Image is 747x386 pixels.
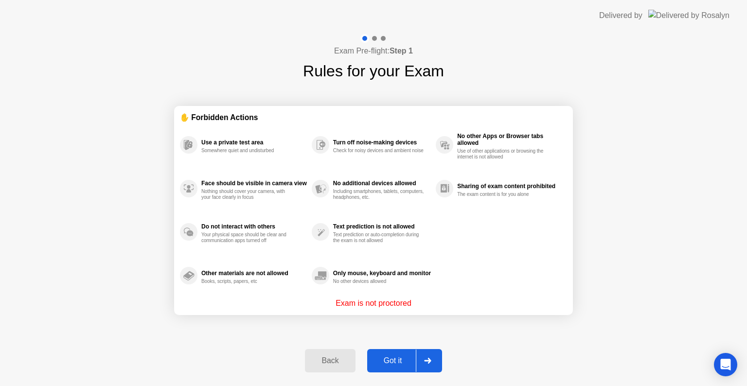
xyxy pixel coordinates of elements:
div: Including smartphones, tablets, computers, headphones, etc. [333,189,425,200]
div: Text prediction is not allowed [333,223,431,230]
div: Open Intercom Messenger [714,353,737,376]
button: Back [305,349,355,372]
div: Face should be visible in camera view [201,180,307,187]
div: Use of other applications or browsing the internet is not allowed [457,148,549,160]
b: Step 1 [390,47,413,55]
h4: Exam Pre-flight: [334,45,413,57]
div: Got it [370,356,416,365]
div: Somewhere quiet and undisturbed [201,148,293,154]
div: Delivered by [599,10,642,21]
button: Got it [367,349,442,372]
div: Nothing should cover your camera, with your face clearly in focus [201,189,293,200]
div: Use a private test area [201,139,307,146]
div: Do not interact with others [201,223,307,230]
div: Back [308,356,352,365]
div: Text prediction or auto-completion during the exam is not allowed [333,232,425,244]
div: Only mouse, keyboard and monitor [333,270,431,277]
div: Books, scripts, papers, etc [201,279,293,284]
img: Delivered by Rosalyn [648,10,729,21]
div: Check for noisy devices and ambient noise [333,148,425,154]
div: No other devices allowed [333,279,425,284]
div: Turn off noise-making devices [333,139,431,146]
div: Your physical space should be clear and communication apps turned off [201,232,293,244]
div: ✋ Forbidden Actions [180,112,567,123]
div: The exam content is for you alone [457,192,549,197]
div: Other materials are not allowed [201,270,307,277]
p: Exam is not proctored [336,298,411,309]
h1: Rules for your Exam [303,59,444,83]
div: No other Apps or Browser tabs allowed [457,133,562,146]
div: No additional devices allowed [333,180,431,187]
div: Sharing of exam content prohibited [457,183,562,190]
